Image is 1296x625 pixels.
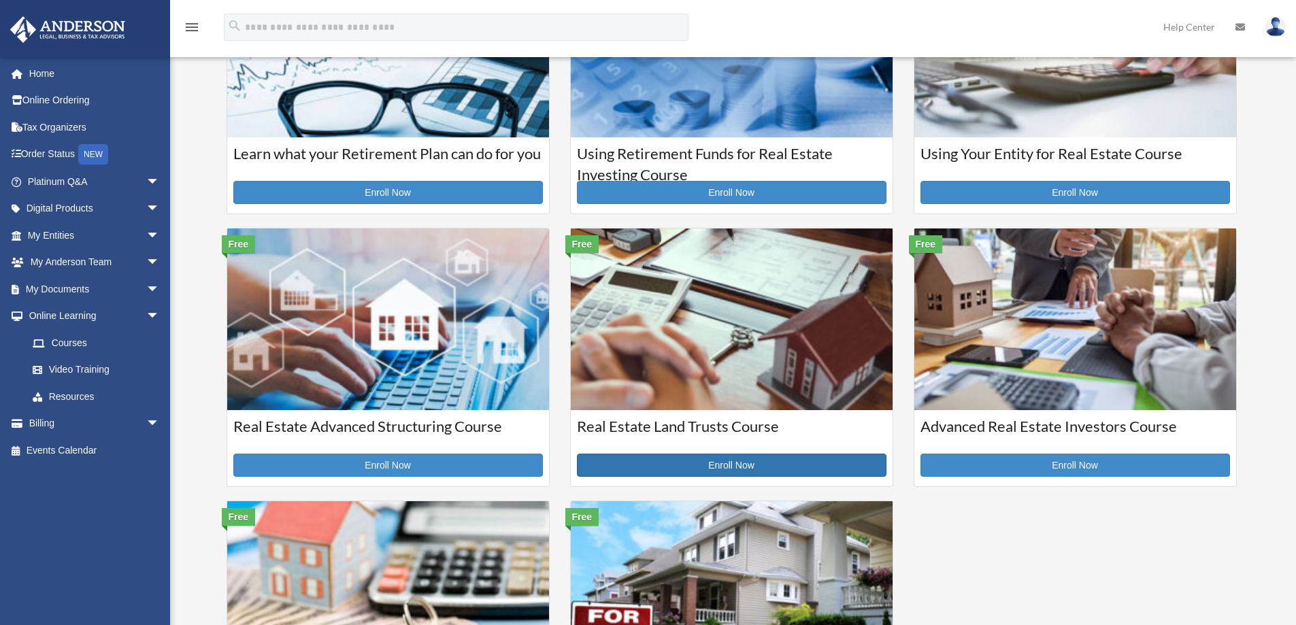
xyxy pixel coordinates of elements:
div: Free [222,235,256,253]
span: arrow_drop_down [146,410,173,438]
a: Home [10,60,180,87]
div: Free [565,508,599,526]
span: arrow_drop_down [146,222,173,250]
a: Billingarrow_drop_down [10,410,180,437]
a: Enroll Now [233,181,543,204]
div: Free [909,235,943,253]
h3: Real Estate Land Trusts Course [577,416,886,450]
a: Digital Productsarrow_drop_down [10,195,180,222]
a: Enroll Now [577,454,886,477]
h3: Learn what your Retirement Plan can do for you [233,143,543,178]
h3: Real Estate Advanced Structuring Course [233,416,543,450]
a: menu [184,24,200,35]
a: Enroll Now [577,181,886,204]
span: arrow_drop_down [146,275,173,303]
h3: Using Retirement Funds for Real Estate Investing Course [577,143,886,178]
span: arrow_drop_down [146,303,173,331]
h3: Using Your Entity for Real Estate Course [920,143,1230,178]
i: menu [184,19,200,35]
span: arrow_drop_down [146,249,173,277]
img: User Pic [1265,17,1286,37]
a: My Entitiesarrow_drop_down [10,222,180,249]
a: Platinum Q&Aarrow_drop_down [10,168,180,195]
a: Online Learningarrow_drop_down [10,303,180,330]
a: Tax Organizers [10,114,180,141]
span: arrow_drop_down [146,195,173,223]
a: Online Ordering [10,87,180,114]
a: Enroll Now [233,454,543,477]
a: Video Training [19,356,180,384]
div: Free [222,508,256,526]
span: arrow_drop_down [146,168,173,196]
i: search [227,18,242,33]
a: My Anderson Teamarrow_drop_down [10,249,180,276]
img: Anderson Advisors Platinum Portal [6,16,129,43]
a: Order StatusNEW [10,141,180,169]
div: NEW [78,144,108,165]
a: My Documentsarrow_drop_down [10,275,180,303]
a: Courses [19,329,173,356]
div: Free [565,235,599,253]
a: Events Calendar [10,437,180,464]
a: Enroll Now [920,181,1230,204]
h3: Advanced Real Estate Investors Course [920,416,1230,450]
a: Enroll Now [920,454,1230,477]
a: Resources [19,383,180,410]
